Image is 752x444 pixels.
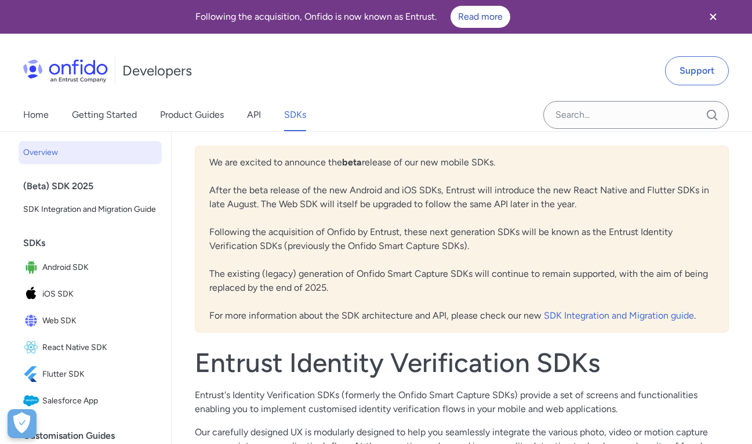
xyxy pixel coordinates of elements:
a: Home [23,99,49,131]
a: IconWeb SDKWeb SDK [19,308,162,334]
div: We are excited to announce the release of our new mobile SDKs. After the beta release of the new ... [195,146,729,333]
a: IconAndroid SDKAndroid SDK [19,255,162,280]
span: React Native SDK [42,340,157,356]
a: SDK Integration and Migration guide [544,310,694,321]
h1: Entrust Identity Verification SDKs [195,346,729,379]
h1: Developers [122,62,192,80]
span: Flutter SDK [42,366,157,382]
a: IconiOS SDKiOS SDK [19,281,162,307]
img: IconReact Native SDK [23,340,42,356]
div: SDKs [23,232,166,255]
input: Onfido search input field [543,101,729,129]
div: Following the acquisition, Onfido is now known as Entrust. [14,6,692,28]
a: Overview [19,141,162,164]
img: IconAndroid SDK [23,259,42,276]
span: SDK Integration and Migration Guide [23,203,157,216]
a: IconFlutter SDKFlutter SDK [19,362,162,387]
a: Read more [451,6,510,28]
span: Android SDK [42,259,157,276]
button: Open Preferences [8,409,37,438]
img: Onfido Logo [23,59,108,82]
span: Salesforce App [42,393,157,409]
a: IconReact Native SDKReact Native SDK [19,335,162,360]
div: (Beta) SDK 2025 [23,175,166,198]
a: Product Guides [160,99,224,131]
img: IconiOS SDK [23,286,42,302]
img: IconSalesforce App [23,393,42,409]
a: SDKs [284,99,306,131]
span: Overview [23,146,157,160]
p: Entrust's Identity Verification SDKs (formerly the Onfido Smart Capture SDKs) provide a set of sc... [195,388,729,416]
a: SDK Integration and Migration Guide [19,198,162,221]
a: API [247,99,261,131]
img: IconWeb SDK [23,313,42,329]
span: iOS SDK [42,286,157,302]
a: IconSalesforce AppSalesforce App [19,388,162,414]
a: Getting Started [72,99,137,131]
button: Close banner [692,2,735,31]
img: IconFlutter SDK [23,366,42,382]
a: Support [665,56,729,85]
div: Cookie Preferences [8,409,37,438]
b: beta [342,157,362,168]
svg: Close banner [706,10,720,24]
span: Web SDK [42,313,157,329]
